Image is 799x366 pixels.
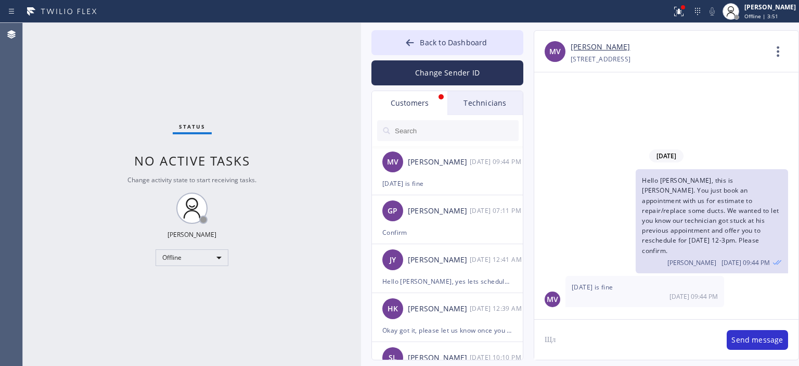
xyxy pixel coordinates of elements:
div: Okay got it, please let us know once you have update. Thank you [382,324,512,336]
div: [PERSON_NAME] [408,352,470,364]
div: Hello [PERSON_NAME], yes lets schedule it [DATE] 8-10. [382,275,512,287]
div: Confirm [382,226,512,238]
div: [PERSON_NAME] [408,303,470,315]
span: No active tasks [134,152,250,169]
span: JY [390,254,396,266]
span: Back to Dashboard [420,37,487,47]
span: HK [388,303,398,315]
span: [DATE] 09:44 PM [721,258,770,267]
div: 08/28/2025 9:44 AM [636,169,788,273]
span: MV [387,156,398,168]
span: Change activity state to start receiving tasks. [127,175,256,184]
button: Change Sender ID [371,60,523,85]
span: SL [389,352,397,364]
div: [DATE] is fine [382,178,512,190]
span: Hello [PERSON_NAME], this is [PERSON_NAME]. You just book an appointment with us for estimate to ... [642,176,779,255]
textarea: Щлфн пку [534,320,716,360]
div: 08/28/2025 9:44 AM [565,276,724,307]
span: Status [179,123,205,130]
button: Send message [727,330,788,350]
div: [PERSON_NAME] [408,205,470,217]
span: Offline | 3:51 [744,12,778,20]
span: [PERSON_NAME] [667,258,716,267]
div: 08/27/2025 9:10 AM [470,351,524,363]
div: 08/28/2025 9:11 AM [470,205,524,217]
span: [DATE] 09:44 PM [669,292,718,301]
span: [DATE] is fine [572,283,613,292]
span: GP [388,205,397,217]
div: Offline [156,249,228,266]
span: MV [549,46,561,58]
input: Search [394,120,519,141]
div: [PERSON_NAME] [408,156,470,168]
div: [PERSON_NAME] [167,230,216,239]
button: Back to Dashboard [371,30,523,55]
div: 08/28/2025 9:44 AM [470,156,524,168]
div: 08/27/2025 9:41 AM [470,254,524,266]
span: [DATE] [649,149,684,162]
a: [PERSON_NAME] [571,41,630,53]
div: [PERSON_NAME] [744,3,796,11]
div: Customers [372,91,447,115]
button: Mute [705,4,719,19]
div: 08/27/2025 9:39 AM [470,302,524,314]
div: [PERSON_NAME] [408,254,470,266]
div: [STREET_ADDRESS] [571,53,630,65]
div: Technicians [447,91,523,115]
span: MV [547,294,558,306]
